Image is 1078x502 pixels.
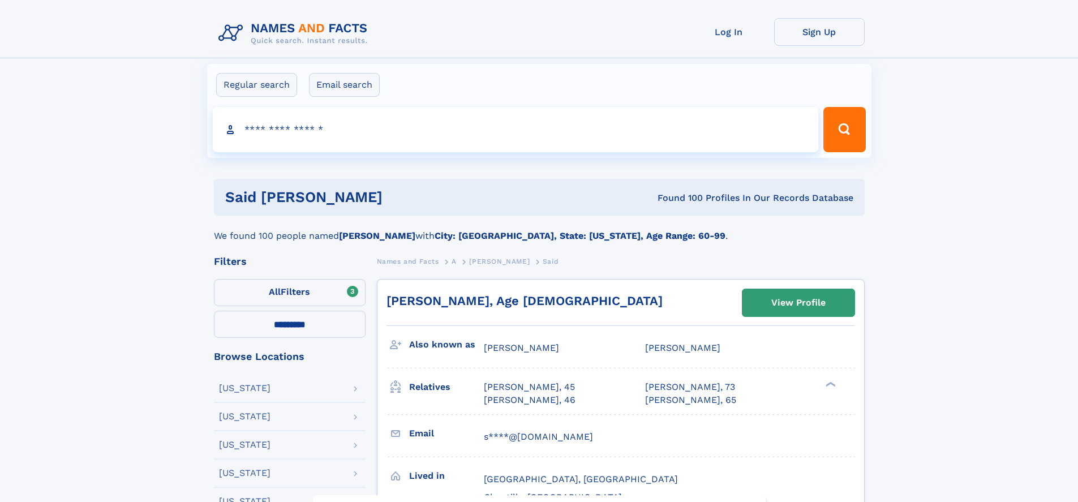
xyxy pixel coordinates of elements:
h3: Also known as [409,335,484,354]
span: [PERSON_NAME] [645,342,720,353]
div: Found 100 Profiles In Our Records Database [520,192,853,204]
span: Said [543,258,559,265]
a: Names and Facts [377,254,439,268]
b: [PERSON_NAME] [339,230,415,241]
div: [US_STATE] [219,412,270,421]
h3: Lived in [409,466,484,486]
div: [US_STATE] [219,469,270,478]
a: View Profile [742,289,854,316]
div: We found 100 people named with . [214,216,865,243]
span: [PERSON_NAME] [484,342,559,353]
a: [PERSON_NAME], 65 [645,394,736,406]
b: City: [GEOGRAPHIC_DATA], State: [US_STATE], Age Range: 60-99 [435,230,725,241]
h3: Relatives [409,377,484,397]
a: [PERSON_NAME], 46 [484,394,575,406]
h1: said [PERSON_NAME] [225,190,520,204]
input: search input [213,107,819,152]
label: Filters [214,279,366,306]
a: [PERSON_NAME], Age [DEMOGRAPHIC_DATA] [386,294,663,308]
span: All [269,286,281,297]
label: Regular search [216,73,297,97]
span: [PERSON_NAME] [469,258,530,265]
span: [GEOGRAPHIC_DATA], [GEOGRAPHIC_DATA] [484,474,678,484]
div: ❯ [823,381,836,388]
a: [PERSON_NAME], 73 [645,381,735,393]
a: A [452,254,457,268]
div: [US_STATE] [219,384,270,393]
div: [US_STATE] [219,440,270,449]
img: Logo Names and Facts [214,18,377,49]
h3: Email [409,424,484,443]
span: A [452,258,457,265]
div: View Profile [771,290,826,316]
label: Email search [309,73,380,97]
button: Search Button [823,107,865,152]
a: [PERSON_NAME], 45 [484,381,575,393]
a: Sign Up [774,18,865,46]
div: Filters [214,256,366,267]
a: Log In [684,18,774,46]
a: [PERSON_NAME] [469,254,530,268]
div: Browse Locations [214,351,366,362]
